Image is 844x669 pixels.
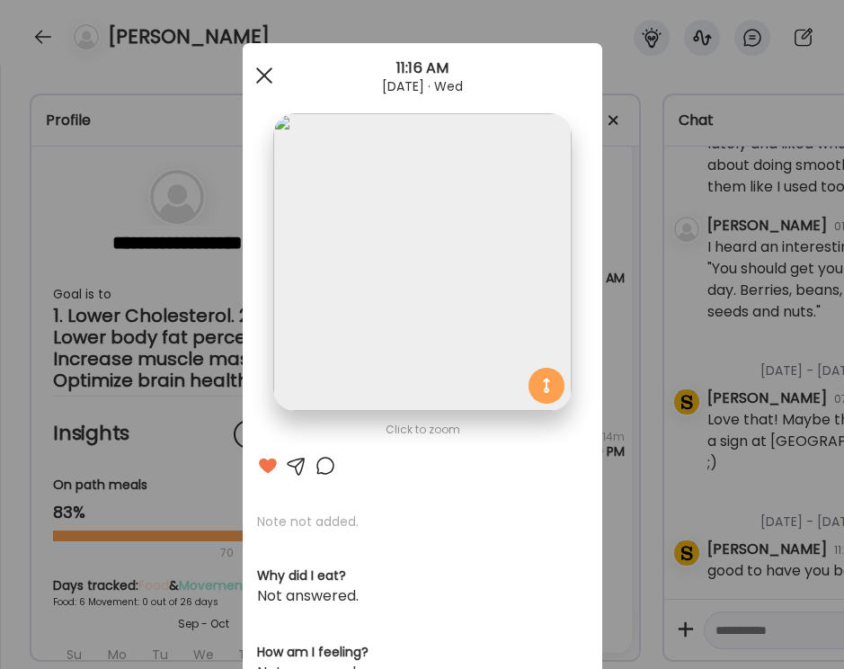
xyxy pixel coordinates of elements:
[243,58,602,79] div: 11:16 AM
[273,113,571,411] img: images%2FildwKansL7ZZF3J1Q7OMAAG8Ygh2%2F5delzLlIaMWdl2euEfxX%2F6Pop8yGBj8dtvpDYlaHT_1080
[257,643,588,662] h3: How am I feeling?
[257,566,588,585] h3: Why did I eat?
[257,419,588,441] div: Click to zoom
[243,79,602,94] div: [DATE] · Wed
[257,585,588,607] div: Not answered.
[257,513,588,531] p: Note not added.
